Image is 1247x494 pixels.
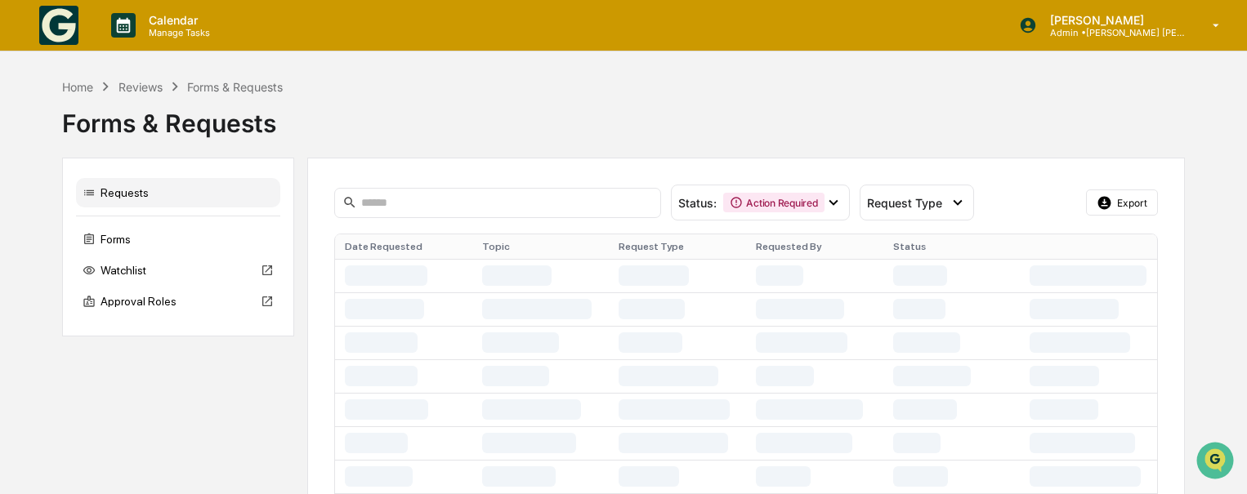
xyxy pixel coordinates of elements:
[33,365,105,381] span: Preclearance
[163,373,198,385] span: Pylon
[62,80,93,94] div: Home
[76,256,280,285] div: Watchlist
[883,234,1021,259] th: Status
[16,212,110,225] div: Past conversations
[74,156,268,172] div: Start new chat
[609,234,746,259] th: Request Type
[187,80,283,94] div: Forms & Requests
[136,253,141,266] span: •
[678,196,717,210] span: Status :
[335,234,472,259] th: Date Requested
[74,172,225,185] div: We're available if you need us!
[34,156,64,185] img: 8933085812038_c878075ebb4cc5468115_72.jpg
[1086,189,1158,216] button: Export
[136,13,218,27] p: Calendar
[33,254,46,267] img: 1746055101610-c473b297-6a78-478c-a979-82029cc54cd1
[51,253,132,266] span: [PERSON_NAME]
[112,358,209,388] a: 🗄️Attestations
[62,96,1184,138] div: Forms & Requests
[472,234,610,259] th: Topic
[16,238,42,264] img: Jack Rasmussen
[51,297,132,310] span: [PERSON_NAME]
[118,80,163,94] div: Reviews
[10,358,112,388] a: 🖐️Preclearance
[253,209,297,229] button: See all
[136,297,141,310] span: •
[115,372,198,385] a: Powered byPylon
[39,6,78,45] img: logo
[16,156,46,185] img: 1746055101610-c473b297-6a78-478c-a979-82029cc54cd1
[1037,13,1189,27] p: [PERSON_NAME]
[16,282,42,308] img: Jack Rasmussen
[867,196,942,210] span: Request Type
[1195,440,1239,484] iframe: Open customer support
[278,161,297,180] button: Start new chat
[1037,27,1189,38] p: Admin • [PERSON_NAME] [PERSON_NAME] Consulting, LLC
[136,27,218,38] p: Manage Tasks
[145,297,178,310] span: [DATE]
[33,298,46,311] img: 1746055101610-c473b297-6a78-478c-a979-82029cc54cd1
[76,287,280,316] div: Approval Roles
[746,234,883,259] th: Requested By
[76,178,280,207] div: Requests
[16,65,297,91] p: How can we help?
[723,193,824,212] div: Action Required
[76,225,280,254] div: Forms
[16,16,49,49] img: Greenboard
[145,253,178,266] span: [DATE]
[135,365,203,381] span: Attestations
